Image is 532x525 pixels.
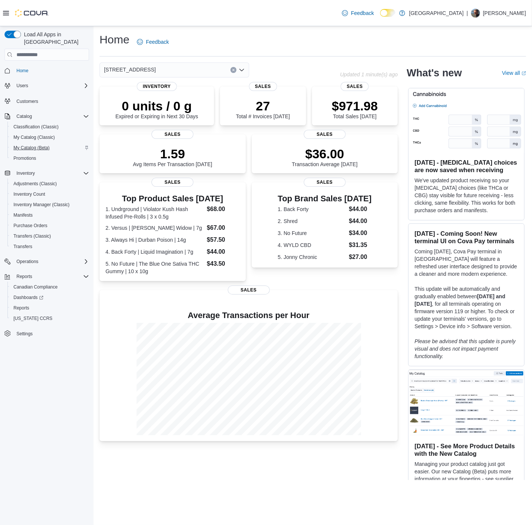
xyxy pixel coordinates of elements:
button: Users [1,80,92,91]
p: $971.98 [332,98,378,113]
button: Transfers [7,241,92,252]
span: Operations [13,257,89,266]
span: Promotions [10,154,89,163]
div: Avg Items Per Transaction [DATE] [133,146,212,167]
span: Canadian Compliance [13,284,58,290]
span: [STREET_ADDRESS] [104,65,156,74]
span: Users [13,81,89,90]
span: Inventory Manager (Classic) [13,202,70,208]
span: Load All Apps in [GEOGRAPHIC_DATA] [21,31,89,46]
button: Catalog [1,111,92,122]
button: Canadian Compliance [7,282,92,292]
a: Home [13,66,31,75]
a: Feedback [339,6,377,21]
span: Inventory Manager (Classic) [10,200,89,209]
a: Inventory Manager (Classic) [10,200,73,209]
button: Home [1,65,92,76]
span: Inventory [16,170,35,176]
a: Settings [13,329,36,338]
a: Purchase Orders [10,221,51,230]
span: Home [13,66,89,75]
p: Updated 1 minute(s) ago [340,71,398,77]
p: [PERSON_NAME] [483,9,526,18]
span: Sales [249,82,277,91]
button: Adjustments (Classic) [7,178,92,189]
span: Classification (Classic) [13,124,59,130]
span: Dashboards [13,294,43,300]
span: Inventory [13,169,89,178]
button: Customers [1,95,92,106]
button: Manifests [7,210,92,220]
h1: Home [100,32,129,47]
em: Please be advised that this update is purely visual and does not impact payment functionality. [415,338,516,359]
span: Manifests [13,212,33,218]
span: Purchase Orders [13,223,48,229]
a: View allExternal link [502,70,526,76]
button: Operations [13,257,42,266]
button: Classification (Classic) [7,122,92,132]
span: My Catalog (Beta) [13,145,50,151]
p: 0 units / 0 g [116,98,198,113]
a: Reports [10,303,32,312]
span: Feedback [351,9,374,17]
span: Canadian Compliance [10,283,89,292]
span: Manifests [10,211,89,220]
dt: 4. WYLD CBD [278,241,346,249]
span: Reports [10,303,89,312]
h3: Top Product Sales [DATE] [106,194,240,203]
a: Dashboards [10,293,46,302]
span: My Catalog (Classic) [13,134,55,140]
h3: [DATE] - [MEDICAL_DATA] choices are now saved when receiving [415,159,518,174]
dt: 5. No Future | The Blue One Sativa THC Gummy | 10 x 10g [106,260,204,275]
a: Transfers (Classic) [10,232,54,241]
p: | [467,9,468,18]
dt: 3. Always Hi | Durban Poison | 14g [106,236,204,244]
span: My Catalog (Classic) [10,133,89,142]
span: [US_STATE] CCRS [13,315,52,321]
span: Customers [16,98,38,104]
button: Purchase Orders [7,220,92,231]
span: Transfers [10,242,89,251]
p: We've updated product receiving so your [MEDICAL_DATA] choices (like THCa or CBG) stay visible fo... [415,177,518,214]
a: Adjustments (Classic) [10,179,60,188]
dd: $57.50 [207,235,240,244]
button: My Catalog (Beta) [7,143,92,153]
span: Settings [16,331,33,337]
span: Sales [152,178,193,187]
a: Canadian Compliance [10,283,61,292]
a: Classification (Classic) [10,122,62,131]
a: My Catalog (Beta) [10,143,53,152]
button: Inventory [1,168,92,178]
button: Inventory [13,169,38,178]
span: Sales [228,286,270,294]
span: Feedback [146,38,169,46]
dd: $44.00 [207,247,240,256]
span: Adjustments (Classic) [10,179,89,188]
button: My Catalog (Classic) [7,132,92,143]
span: Sales [304,130,346,139]
h2: What's new [407,67,462,79]
dd: $68.00 [207,205,240,214]
dt: 1. Back Forty [278,205,346,213]
span: Dashboards [10,293,89,302]
button: Operations [1,256,92,267]
dd: $44.00 [349,217,372,226]
button: Reports [7,303,92,313]
p: Coming [DATE], Cova Pay terminal in [GEOGRAPHIC_DATA] will feature a refreshed user interface des... [415,248,518,278]
h3: [DATE] - See More Product Details with the New Catalog [415,442,518,457]
a: Inventory Count [10,190,48,199]
dd: $43.50 [207,259,240,268]
p: 27 [236,98,290,113]
span: Transfers (Classic) [10,232,89,241]
button: Reports [1,271,92,282]
button: Settings [1,328,92,339]
span: Reports [13,272,89,281]
div: Total # Invoices [DATE] [236,98,290,119]
a: Transfers [10,242,35,251]
span: Inventory Count [13,191,45,197]
svg: External link [522,71,526,76]
button: Inventory Manager (Classic) [7,199,92,210]
div: Chris Clay [471,9,480,18]
span: Customers [13,96,89,106]
a: Customers [13,97,41,106]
